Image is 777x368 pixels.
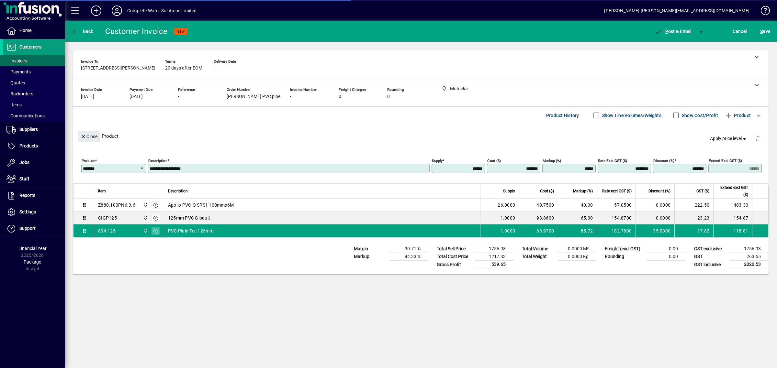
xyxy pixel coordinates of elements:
[601,228,632,234] div: 182.7800
[3,66,65,77] a: Payments
[73,124,769,148] div: Product
[98,188,106,195] span: Item
[733,26,747,37] span: Cancel
[730,261,769,269] td: 2020.53
[681,112,718,119] label: Show Cost/Profit
[674,211,713,224] td: 23.23
[691,261,730,269] td: GST inclusive
[127,5,197,16] div: Complete Water Solutions Limited
[129,94,143,99] span: [DATE]
[558,211,597,224] td: 65.00
[750,135,765,141] app-page-header-button: Delete
[141,201,149,209] span: Motueka
[713,199,752,211] td: 1483.30
[501,215,515,221] span: 1.0000
[24,259,41,265] span: Package
[3,204,65,220] a: Settings
[165,66,202,71] span: 20 days after EOM
[387,94,390,99] span: 0
[6,113,45,118] span: Communications
[98,202,135,208] div: Z880.100PN6.3.6
[730,245,769,253] td: 1756.98
[19,209,36,214] span: Settings
[648,188,670,195] span: Discount (%)
[141,227,149,234] span: Motueka
[731,26,749,37] button: Cancel
[3,171,65,187] a: Staff
[3,188,65,204] a: Reports
[148,158,167,163] mat-label: Description
[168,188,188,195] span: Description
[519,245,557,253] td: Total Volume
[3,155,65,171] a: Jobs
[141,214,149,222] span: Motueka
[691,245,730,253] td: GST exclusive
[543,158,561,163] mat-label: Markup (%)
[713,224,752,237] td: 118.81
[760,26,770,37] span: ave
[601,112,661,119] label: Show Line Volumes/Weights
[227,94,280,99] span: [PERSON_NAME] PVC pipe
[721,110,754,121] button: Product
[3,77,65,88] a: Quotes
[81,94,94,99] span: [DATE]
[730,253,769,261] td: 263.55
[432,158,443,163] mat-label: Supply
[214,66,215,71] span: -
[519,224,558,237] td: 63.9700
[519,199,558,211] td: 40.7500
[3,88,65,99] a: Backorders
[3,23,65,39] a: Home
[647,245,686,253] td: 0.00
[475,253,513,261] td: 1217.33
[177,29,185,34] span: NEW
[598,158,627,163] mat-label: Rate excl GST ($)
[3,122,65,138] a: Suppliers
[602,245,647,253] td: Freight (excl GST)
[674,224,713,237] td: 17.82
[6,58,27,63] span: Invoices
[602,188,632,195] span: Rate excl GST ($)
[19,226,36,231] span: Support
[573,188,593,195] span: Markup (%)
[19,44,41,49] span: Customers
[86,5,107,16] button: Add
[647,253,686,261] td: 0.00
[717,184,748,198] span: Extend excl GST ($)
[3,221,65,237] a: Support
[3,110,65,121] a: Communications
[540,188,554,195] span: Cost ($)
[168,228,214,234] span: PVC Plain Tee 125mm
[76,133,102,139] app-page-header-button: Close
[290,94,291,99] span: -
[168,215,210,221] span: 125mm PVC Gibault
[6,102,22,107] span: Items
[651,26,695,37] button: Post & Email
[636,199,674,211] td: 0.0000
[725,110,751,121] span: Product
[636,224,674,237] td: 35.0000
[81,66,155,71] span: [STREET_ADDRESS][PERSON_NAME]
[544,110,582,121] button: Product History
[19,176,29,181] span: Staff
[19,193,35,198] span: Reports
[710,135,748,142] span: Apply price level
[72,29,93,34] span: Back
[691,253,730,261] td: GST
[604,5,749,16] div: [PERSON_NAME] [PERSON_NAME][EMAIL_ADDRESS][DOMAIN_NAME]
[168,202,234,208] span: Apollo PVC-O SRS1 100mmx6M
[107,5,127,16] button: Profile
[98,228,116,234] div: 804-125
[81,131,97,142] span: Close
[105,26,168,37] div: Customer Invoice
[696,188,709,195] span: GST ($)
[602,253,647,261] td: Rounding
[178,94,179,99] span: -
[351,245,389,253] td: Margin
[3,99,65,110] a: Items
[82,158,95,163] mat-label: Product
[389,253,428,261] td: 44.33 %
[19,160,29,165] span: Jobs
[70,26,95,37] button: Back
[351,253,389,261] td: Markup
